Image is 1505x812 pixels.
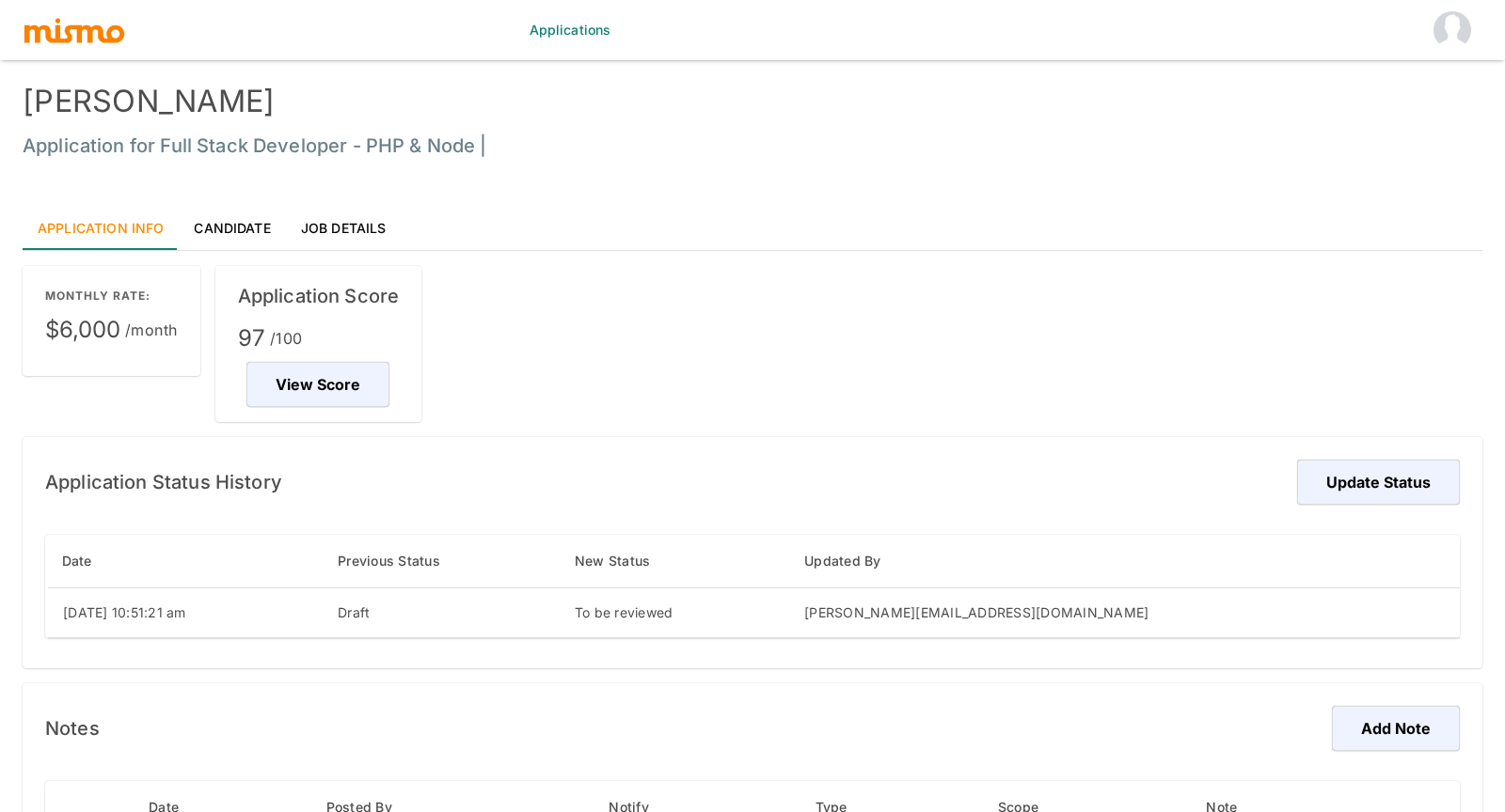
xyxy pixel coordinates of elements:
[45,535,1460,638] table: enhanced table
[45,289,178,304] p: MONTHLY RATE:
[45,315,178,345] span: $6,000
[560,535,789,588] th: New Status
[23,205,179,250] a: Application Info
[23,131,1482,161] h6: Application for Full Stack Developer - PHP & Node |
[179,205,285,250] a: Candidate
[323,587,560,637] td: Draft
[286,205,402,250] a: Job Details
[1332,706,1460,751] button: Add Note
[23,83,1482,120] h4: [PERSON_NAME]
[270,325,303,351] span: /100
[1434,11,1471,49] img: Jinal HM
[789,535,1460,588] th: Updated By
[23,16,126,44] img: logo
[789,587,1460,637] td: [PERSON_NAME][EMAIL_ADDRESS][DOMAIN_NAME]
[45,467,282,497] h6: Application Status History
[1297,460,1460,505] button: Update Status
[125,317,178,343] span: /month
[560,587,789,637] td: To be reviewed
[323,535,560,588] th: Previous Status
[45,713,100,743] h6: Notes
[238,323,400,353] span: 97
[47,535,324,588] th: Date
[47,587,324,637] td: [DATE] 10:51:21 am
[246,362,389,407] button: View Score
[238,281,400,311] h6: Application Score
